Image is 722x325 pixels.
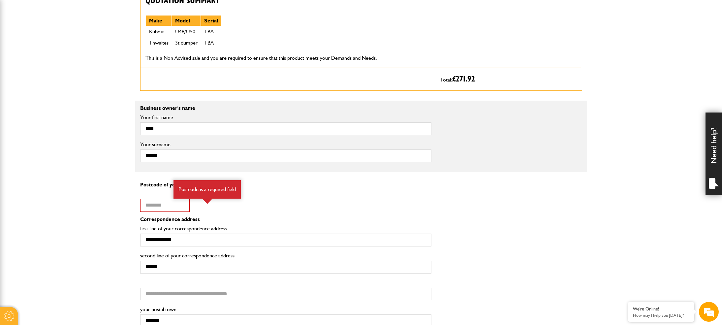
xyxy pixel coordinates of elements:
p: How may I help you today? [633,313,689,318]
td: U48/U50 [172,26,201,37]
label: Your first name [140,115,431,120]
div: We're Online! [633,306,689,312]
td: Kubota [146,26,172,37]
td: TBA [201,37,221,49]
th: Make [146,15,172,26]
p: This is a Non Advised sale and you are required to ensure that this product meets your Demands an... [145,54,430,62]
p: Total: [440,73,577,85]
label: your postal town [140,307,431,312]
p: Correspondence address [140,217,431,222]
p: Business owner's name [140,106,582,111]
img: error-box-arrow.svg [202,199,212,204]
label: first line of your correspondence address [140,226,431,231]
label: second line of your correspondence address [140,253,431,258]
th: Model [172,15,201,26]
p: Postcode of your correspondence address [140,182,431,187]
th: Serial [201,15,221,26]
td: 3t dumper [172,37,201,49]
div: Need help? [706,113,722,195]
span: 271.92 [456,75,475,83]
label: Your surname [140,142,431,147]
td: TBA [201,26,221,37]
span: £ [452,75,475,83]
div: Postcode is a required field [173,180,241,199]
td: Thwaites [146,37,172,49]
